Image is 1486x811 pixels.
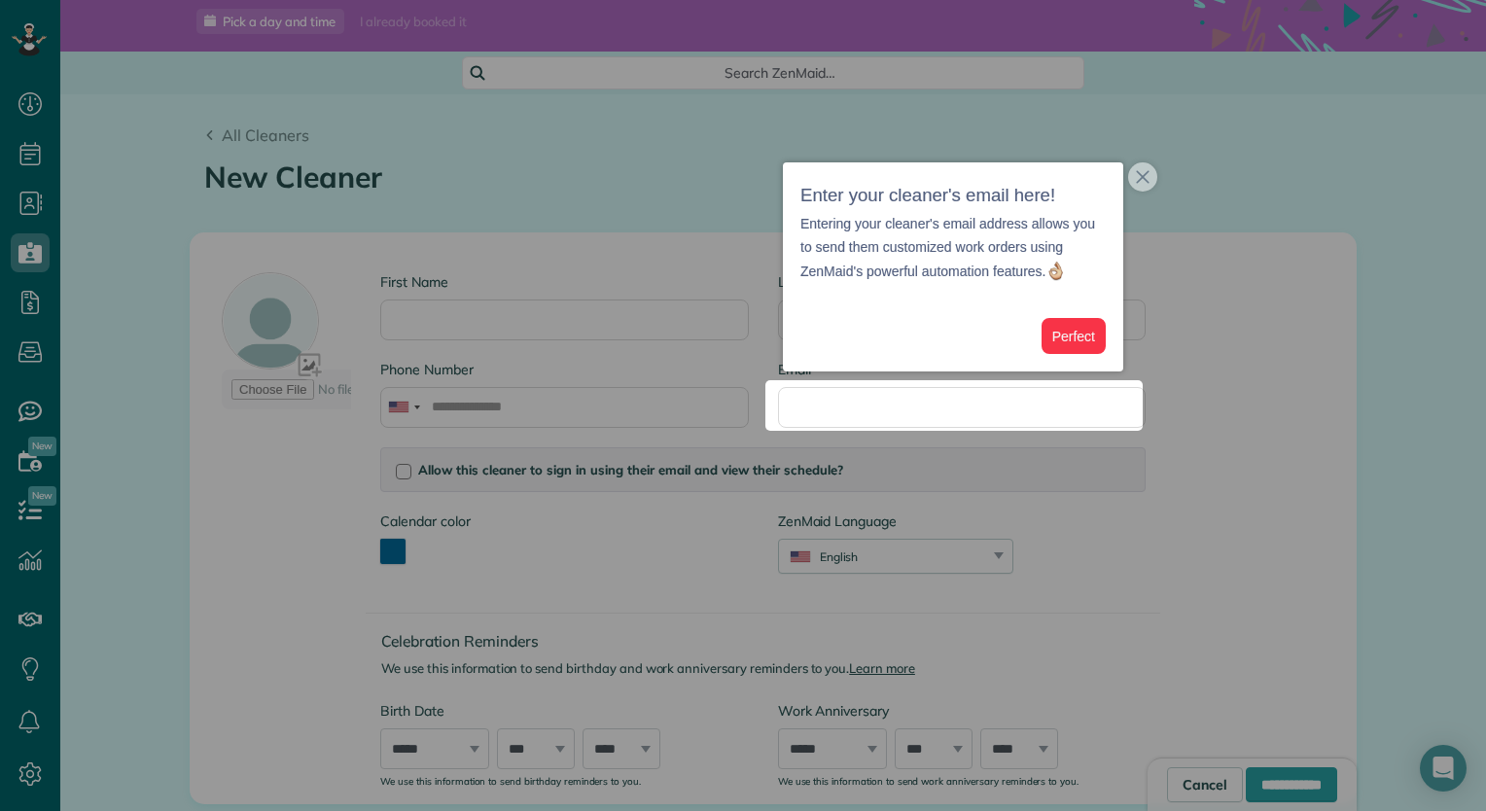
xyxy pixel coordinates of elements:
p: Entering your cleaner's email address allows you to send them customized work orders using ZenMai... [800,212,1106,284]
div: Enter your cleaner&amp;#39;s email here!Entering your cleaner&amp;#39;s email address allows you ... [783,162,1123,371]
button: close, [1128,162,1157,192]
img: :ok_hand: [1045,261,1066,281]
button: Perfect [1042,318,1106,354]
h3: Enter your cleaner's email here! [800,180,1106,212]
